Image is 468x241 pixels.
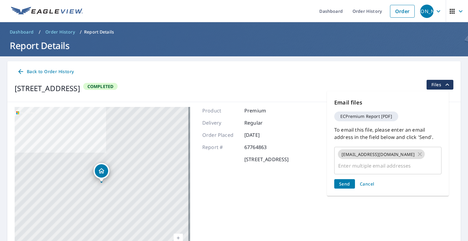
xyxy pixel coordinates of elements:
[334,126,441,141] p: To email this file, please enter an email address in the field below and click 'Send'.
[84,29,114,35] p: Report Details
[17,68,74,76] span: Back to Order History
[390,5,415,18] a: Order
[244,107,281,114] p: Premium
[80,28,82,36] li: /
[94,163,109,182] div: Dropped pin, building 1, Residential property, 5825 Hedley Rd Springfield, IL 62711
[337,160,430,172] input: Enter multiple email addresses
[420,5,434,18] div: [PERSON_NAME]
[11,7,83,16] img: EV Logo
[337,114,396,119] span: ECPremium Report [PDF]
[43,27,77,37] a: Order History
[202,131,239,139] p: Order Placed
[10,29,34,35] span: Dashboard
[244,119,281,126] p: Regular
[426,80,453,90] button: filesDropdownBtn-67764863
[202,107,239,114] p: Product
[7,39,461,52] h1: Report Details
[84,83,117,89] span: Completed
[357,179,377,189] button: Cancel
[244,144,281,151] p: 67764863
[45,29,75,35] span: Order History
[338,151,418,157] span: [EMAIL_ADDRESS][DOMAIN_NAME]
[431,81,451,88] span: Files
[334,179,355,189] button: Send
[360,181,374,187] span: Cancel
[7,27,36,37] a: Dashboard
[202,119,239,126] p: Delivery
[39,28,41,36] li: /
[15,66,76,77] a: Back to Order History
[7,27,461,37] nav: breadcrumb
[244,156,289,163] p: [STREET_ADDRESS]
[338,149,425,159] div: [EMAIL_ADDRESS][DOMAIN_NAME]
[339,181,350,187] span: Send
[244,131,281,139] p: [DATE]
[334,98,441,107] p: Email files
[202,144,239,151] p: Report #
[15,83,80,94] div: [STREET_ADDRESS]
